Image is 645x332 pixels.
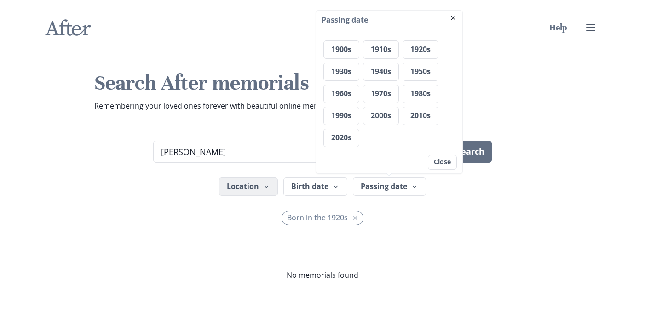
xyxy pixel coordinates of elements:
p: Remembering your loved ones forever with beautiful online memorials. [94,100,551,111]
button: 1950s [403,63,438,81]
h3: Passing date [322,14,457,25]
button: 2010s [403,107,438,125]
button: 1920s [403,40,438,59]
input: Search term [153,141,430,163]
button: 1910s [363,40,399,59]
button: 1990s [323,107,359,125]
h1: Search After memorials [94,70,551,97]
button: Remove filter [351,213,360,223]
a: Help [549,22,567,33]
button: 1980s [403,85,438,103]
button: 1960s [323,85,359,103]
button: 1970s [363,85,399,103]
button: Location [219,177,278,196]
button: Search [437,141,492,163]
button: user menu [582,18,600,37]
ul: Active filters [153,211,492,225]
button: 1900s [323,40,359,59]
button: 2020s [323,129,359,147]
button: 1940s [363,63,399,81]
button: 2000s [363,107,399,125]
span: Born in the 1920s [287,213,348,222]
p: No memorials found [196,269,449,280]
button: Birth date [283,177,347,196]
button: Close [448,12,459,23]
button: Close [428,155,457,170]
button: 1930s [323,63,359,81]
button: Passing date [353,177,426,196]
